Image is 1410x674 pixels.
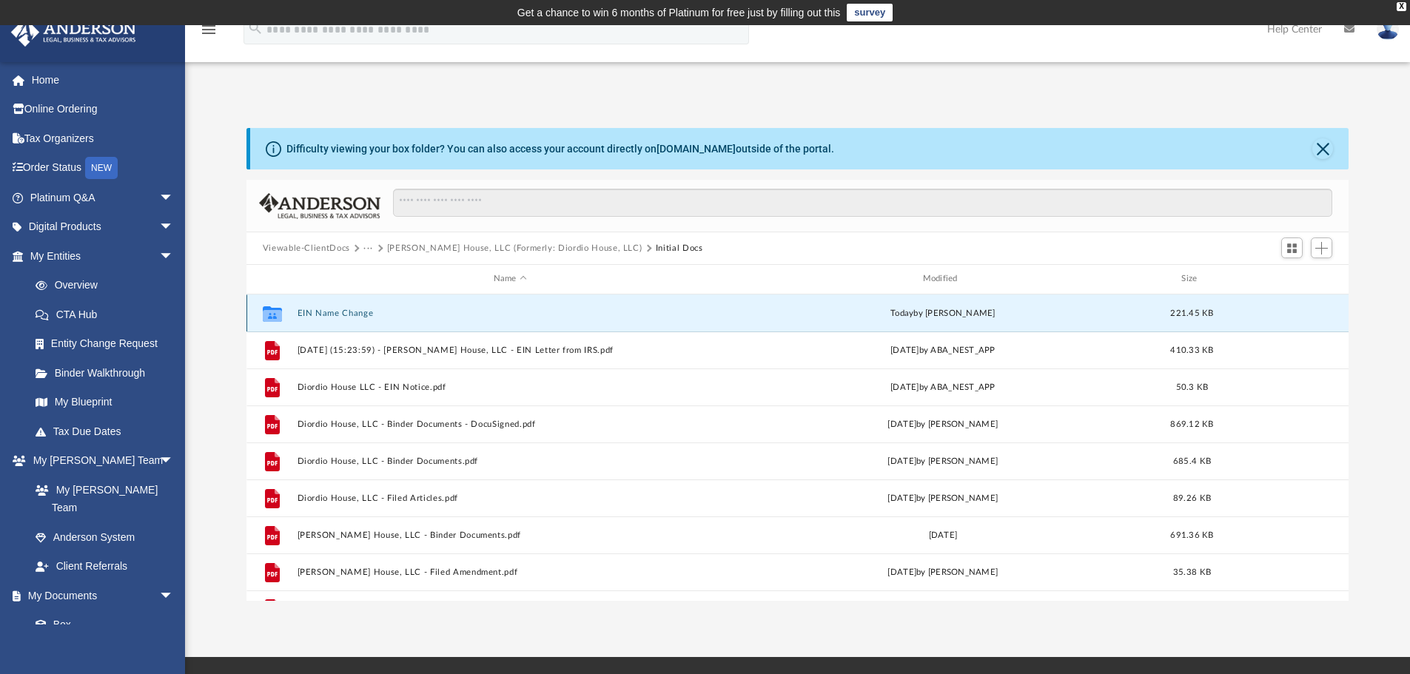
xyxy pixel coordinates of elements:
[1170,309,1213,317] span: 221.45 KB
[10,124,196,153] a: Tax Organizers
[730,565,1156,579] div: [DATE] by [PERSON_NAME]
[1311,237,1333,258] button: Add
[247,20,263,36] i: search
[1173,493,1211,502] span: 89.26 KB
[159,241,189,272] span: arrow_drop_down
[730,380,1156,394] div: [DATE] by ABA_NEST_APP
[7,18,141,47] img: Anderson Advisors Platinum Portal
[21,522,189,552] a: Anderson System
[297,530,723,540] button: [PERSON_NAME] House, LLC - Binder Documents.pdf
[363,242,373,255] button: ···
[890,309,913,317] span: today
[297,456,723,466] button: Diordio House, LLC - Binder Documents.pdf
[21,271,196,300] a: Overview
[21,610,181,640] a: Box
[656,242,703,255] button: Initial Docs
[263,242,350,255] button: Viewable-ClientDocs
[159,446,189,476] span: arrow_drop_down
[246,294,1349,601] div: grid
[387,242,642,255] button: [PERSON_NAME] House, LLC (Formerly: Diordio House, LLC)
[1312,138,1333,159] button: Close
[297,383,723,392] button: Diordio House LLC - EIN Notice.pdf
[10,241,196,271] a: My Entitiesarrow_drop_down
[10,212,196,242] a: Digital Productsarrow_drop_down
[21,552,189,582] a: Client Referrals
[297,493,723,503] button: Diordio House, LLC - Filed Articles.pdf
[297,346,723,355] button: [DATE] (15:23:59) - [PERSON_NAME] House, LLC - EIN Letter from IRS.pdf
[1377,18,1399,40] img: User Pic
[730,417,1156,431] div: [DATE] by [PERSON_NAME]
[159,183,189,213] span: arrow_drop_down
[1173,456,1211,465] span: 685.4 KB
[286,141,834,157] div: Difficulty viewing your box folder? You can also access your account directly on outside of the p...
[1162,272,1221,286] div: Size
[21,300,196,329] a: CTA Hub
[200,21,218,38] i: menu
[159,581,189,611] span: arrow_drop_down
[21,417,196,446] a: Tax Due Dates
[21,329,196,359] a: Entity Change Request
[1170,419,1213,428] span: 869.12 KB
[393,189,1332,217] input: Search files and folders
[10,95,196,124] a: Online Ordering
[847,4,893,21] a: survey
[297,309,723,318] button: EIN Name Change
[297,419,723,429] button: Diordio House, LLC - Binder Documents - DocuSigned.pdf
[1175,383,1208,391] span: 50.3 KB
[730,454,1156,468] div: [DATE] by [PERSON_NAME]
[200,28,218,38] a: menu
[10,183,196,212] a: Platinum Q&Aarrow_drop_down
[10,581,189,610] a: My Documentsarrow_drop_down
[729,272,1155,286] div: Modified
[730,343,1156,357] div: [DATE] by ABA_NEST_APP
[1173,567,1211,576] span: 35.38 KB
[10,153,196,183] a: Order StatusNEW
[517,4,841,21] div: Get a chance to win 6 months of Platinum for free just by filling out this
[1281,237,1303,258] button: Switch to Grid View
[297,567,723,577] button: [PERSON_NAME] House, LLC - Filed Amendment.pdf
[10,446,189,476] a: My [PERSON_NAME] Teamarrow_drop_down
[21,358,196,388] a: Binder Walkthrough
[730,491,1156,505] div: [DATE] by [PERSON_NAME]
[1228,272,1332,286] div: id
[730,306,1156,320] div: by [PERSON_NAME]
[296,272,722,286] div: Name
[10,65,196,95] a: Home
[1397,2,1406,11] div: close
[21,388,189,417] a: My Blueprint
[1170,346,1213,354] span: 410.33 KB
[253,272,290,286] div: id
[730,528,1156,542] div: [DATE]
[21,475,181,522] a: My [PERSON_NAME] Team
[1170,530,1213,539] span: 691.36 KB
[159,212,189,243] span: arrow_drop_down
[85,157,118,179] div: NEW
[657,143,736,155] a: [DOMAIN_NAME]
